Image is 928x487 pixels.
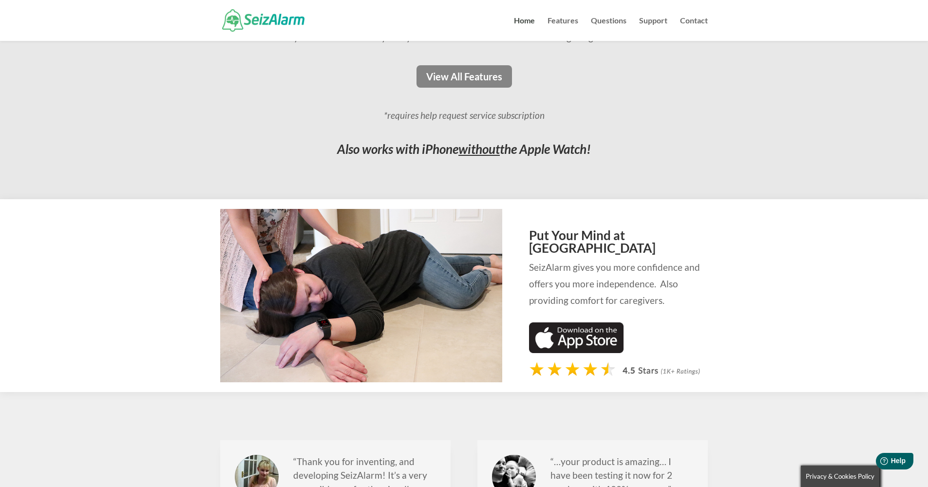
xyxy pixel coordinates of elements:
a: View All Features [417,65,512,88]
a: Questions [591,17,626,41]
a: Contact [680,17,708,41]
a: Support [639,17,667,41]
a: Download seizure detection app on the App Store [529,344,624,355]
a: Features [548,17,578,41]
p: SeizAlarm gives you more confidence and offers you more independence. Also providing comfort for ... [529,259,708,309]
img: SeizAlarm [222,9,304,31]
iframe: Help widget launcher [841,449,917,476]
span: without [458,141,500,157]
img: app-store-rating-stars [529,361,708,381]
h2: Put Your Mind at [GEOGRAPHIC_DATA] [529,229,708,259]
img: Caregiver providing help after seizure [220,209,502,382]
em: *requires help request service subscription [384,110,545,121]
a: Home [514,17,535,41]
span: Privacy & Cookies Policy [806,472,874,480]
em: Also works with iPhone the Apple Watch! [337,141,591,157]
img: Download on App Store [529,322,624,354]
